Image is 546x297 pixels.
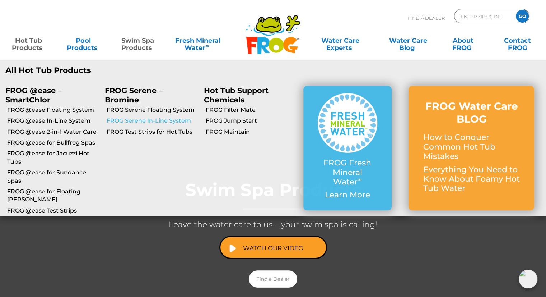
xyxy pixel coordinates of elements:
a: FROG @ease for Sundance Spas [7,169,99,185]
a: FROG Serene In-Line System [107,117,199,125]
a: AboutFROG [442,33,484,48]
img: openIcon [519,270,537,288]
a: Find a Dealer [249,270,297,288]
a: FROG @ease Test Strips [7,207,99,215]
a: FROG Fresh Mineral Water∞ Learn More [318,93,378,204]
p: FROG Fresh Mineral Water [318,158,378,187]
p: Everything You Need to Know About Foamy Hot Tub Water [423,165,520,193]
p: Leave the water care to us – your swim spa is calling! [130,217,417,232]
p: Learn More [318,190,378,200]
a: Fresh MineralWater∞ [171,33,224,48]
a: FROG Water Care BLOG How to Conquer Common Hot Tub Mistakes Everything You Need to Know About Foa... [423,100,520,197]
p: FROG @ease – SmartChlor [5,86,94,104]
a: FROG Maintain [206,128,298,136]
p: How to Conquer Common Hot Tub Mistakes [423,133,520,161]
a: All Hot Tub Products [5,66,267,75]
a: Watch Our Video [219,236,327,259]
a: FROG @ease In-Line System [7,117,99,125]
a: FROG @ease Floating System [7,106,99,114]
a: FROG Filter Mate [206,106,298,114]
a: FROG @ease for Jacuzzi Hot Tubs [7,150,99,166]
a: FROG @ease 2-in-1 Water Care [7,128,99,136]
input: GO [516,10,529,23]
a: PoolProducts [62,33,104,48]
p: FROG Serene – Bromine [105,86,193,104]
a: FROG Jump Start [206,117,298,125]
input: Zip Code Form [460,11,508,22]
a: Swim SpaProducts [117,33,159,48]
a: Water CareBlog [387,33,429,48]
sup: ∞ [205,43,209,49]
a: FROG Test Strips for Hot Tubs [107,128,199,136]
a: ContactFROG [496,33,539,48]
sup: ∞ [358,176,362,183]
a: FROG Serene Floating System [107,106,199,114]
a: Hot TubProducts [7,33,50,48]
p: Hot Tub Support Chemicals [204,86,293,104]
h3: FROG Water Care BLOG [423,100,520,126]
a: Water CareExperts [305,33,375,48]
a: FROG @ease for Floating [PERSON_NAME] [7,188,99,204]
p: Find A Dealer [407,9,445,27]
a: FROG @ease for Bullfrog Spas [7,139,99,147]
